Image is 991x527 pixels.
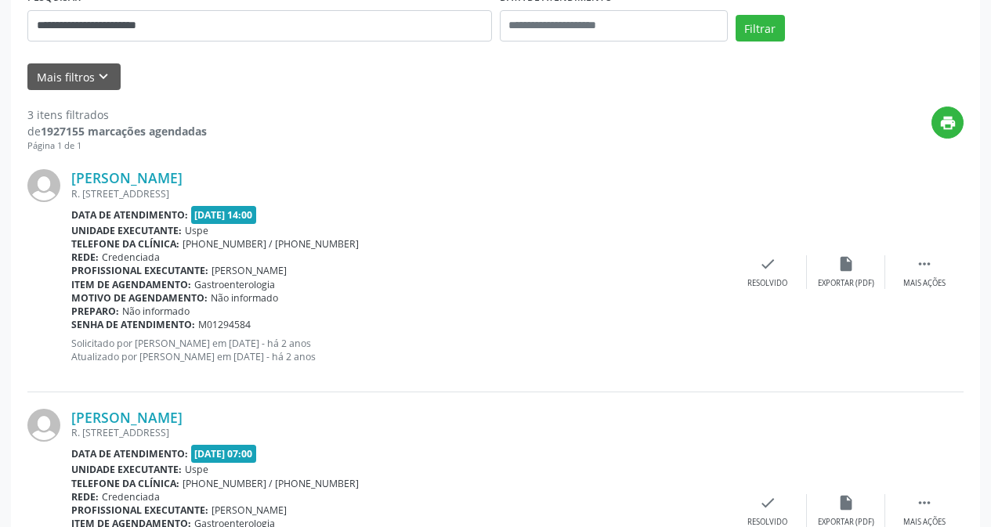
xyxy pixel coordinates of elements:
[27,63,121,91] button: Mais filtroskeyboard_arrow_down
[183,237,359,251] span: [PHONE_NUMBER] / [PHONE_NUMBER]
[198,318,251,331] span: M01294584
[95,68,112,85] i: keyboard_arrow_down
[191,206,257,224] span: [DATE] 14:00
[71,490,99,504] b: Rede:
[211,291,278,305] span: Não informado
[736,15,785,42] button: Filtrar
[71,318,195,331] b: Senha de atendimento:
[27,123,207,139] div: de
[71,264,208,277] b: Profissional executante:
[903,278,946,289] div: Mais ações
[185,224,208,237] span: Uspe
[747,278,787,289] div: Resolvido
[27,139,207,153] div: Página 1 de 1
[102,490,160,504] span: Credenciada
[71,237,179,251] b: Telefone da clínica:
[185,463,208,476] span: Uspe
[71,278,191,291] b: Item de agendamento:
[191,445,257,463] span: [DATE] 07:00
[194,278,275,291] span: Gastroenterologia
[71,477,179,490] b: Telefone da clínica:
[27,409,60,442] img: img
[916,255,933,273] i: 
[71,409,183,426] a: [PERSON_NAME]
[102,251,160,264] span: Credenciada
[71,169,183,186] a: [PERSON_NAME]
[212,504,287,517] span: [PERSON_NAME]
[71,291,208,305] b: Motivo de agendamento:
[122,305,190,318] span: Não informado
[71,426,729,439] div: R. [STREET_ADDRESS]
[27,169,60,202] img: img
[916,494,933,511] i: 
[931,106,964,139] button: print
[71,337,729,363] p: Solicitado por [PERSON_NAME] em [DATE] - há 2 anos Atualizado por [PERSON_NAME] em [DATE] - há 2 ...
[759,494,776,511] i: check
[27,106,207,123] div: 3 itens filtrados
[837,494,855,511] i: insert_drive_file
[71,224,182,237] b: Unidade executante:
[818,278,874,289] div: Exportar (PDF)
[71,504,208,517] b: Profissional executante:
[41,124,207,139] strong: 1927155 marcações agendadas
[837,255,855,273] i: insert_drive_file
[71,208,188,222] b: Data de atendimento:
[212,264,287,277] span: [PERSON_NAME]
[71,187,729,200] div: R. [STREET_ADDRESS]
[183,477,359,490] span: [PHONE_NUMBER] / [PHONE_NUMBER]
[71,251,99,264] b: Rede:
[759,255,776,273] i: check
[71,305,119,318] b: Preparo:
[939,114,957,132] i: print
[71,463,182,476] b: Unidade executante:
[71,447,188,460] b: Data de atendimento:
